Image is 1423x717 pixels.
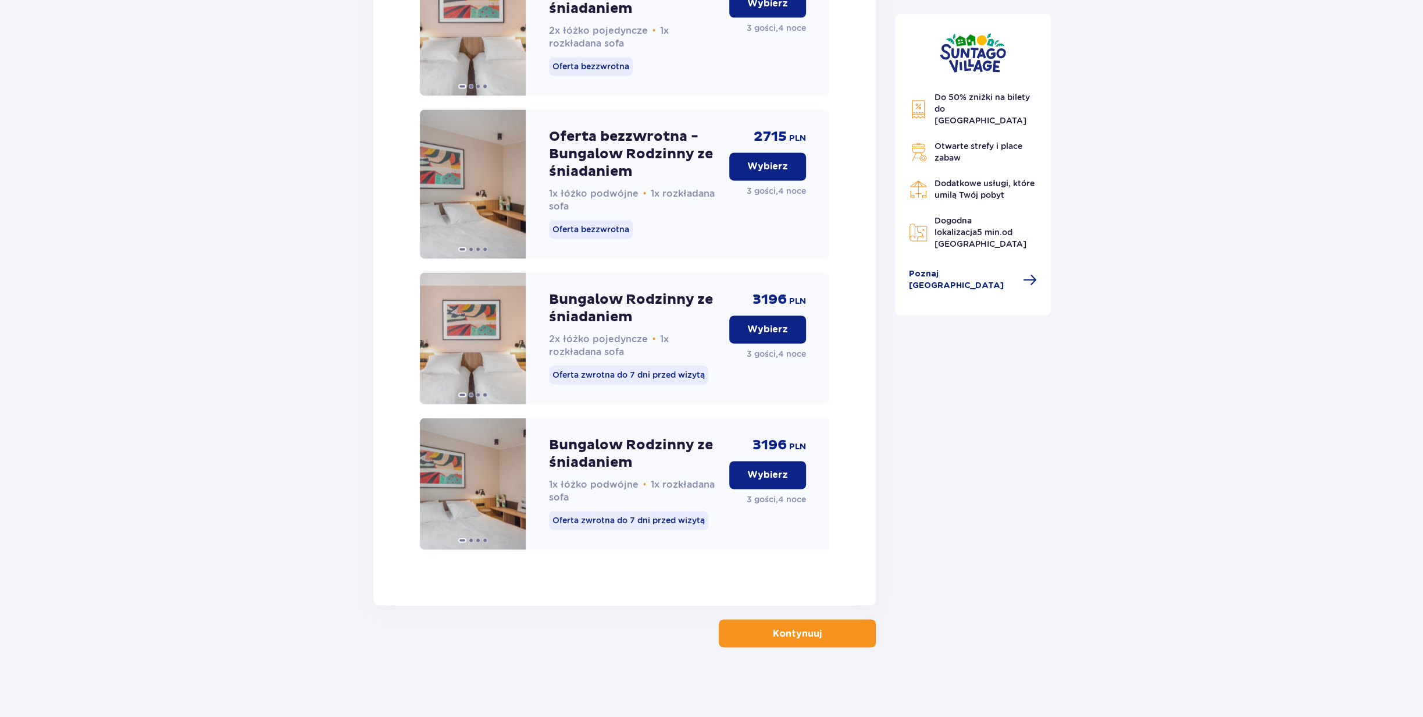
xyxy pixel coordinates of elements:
p: 3196 [752,436,787,454]
p: Wybierz [747,323,788,336]
p: Bungalow Rodzinny ze śniadaniem [549,291,721,326]
img: Oferta bezzwrotna - Bungalow Rodzinny ze śniadaniem [420,109,526,258]
p: Bungalow Rodzinny ze śniadaniem [549,436,721,471]
span: • [652,25,656,37]
img: Grill Icon [909,143,928,161]
p: PLN [789,441,806,453]
p: 3 gości , 4 noce [747,185,806,197]
button: Wybierz [729,315,806,343]
button: Wybierz [729,461,806,489]
span: 2x łóżko pojedyncze [549,333,648,345]
p: Oferta bezzwrotna [549,220,633,239]
p: 2715 [754,128,787,145]
span: Otwarte strefy i place zabaw [935,141,1022,162]
button: Kontynuuj [719,619,876,647]
span: • [643,188,647,200]
span: • [652,333,656,345]
span: 1x łóżko podwójne [549,479,639,490]
p: PLN [789,296,806,307]
span: 2x łóżko pojedyncze [549,25,648,36]
button: Wybierz [729,152,806,180]
img: Bungalow Rodzinny ze śniadaniem [420,272,526,404]
img: Discount Icon [909,100,928,119]
p: 3 gości , 4 noce [747,22,806,34]
span: Dodatkowe usługi, które umilą Twój pobyt [935,179,1035,200]
p: Oferta zwrotna do 7 dni przed wizytą [549,511,708,530]
span: 5 min. [977,228,1002,237]
img: Restaurant Icon [909,180,928,198]
p: 3 gości , 4 noce [747,494,806,505]
p: Oferta bezzwrotna - Bungalow Rodzinny ze śniadaniem [549,128,721,180]
p: Oferta bezzwrotna [549,57,633,76]
p: 3 gości , 4 noce [747,348,806,360]
p: Wybierz [747,468,788,481]
span: 1x łóżko podwójne [549,188,639,199]
a: Poznaj [GEOGRAPHIC_DATA] [909,268,1037,292]
p: Kontynuuj [773,627,822,640]
p: Oferta zwrotna do 7 dni przed wizytą [549,365,708,384]
span: • [643,479,647,491]
p: 3196 [752,291,787,308]
span: Poznaj [GEOGRAPHIC_DATA] [909,268,1016,292]
p: PLN [789,133,806,144]
span: Dogodna lokalizacja od [GEOGRAPHIC_DATA] [935,216,1026,249]
img: Bungalow Rodzinny ze śniadaniem [420,418,526,549]
p: Wybierz [747,160,788,173]
span: Do 50% zniżki na bilety do [GEOGRAPHIC_DATA] [935,93,1030,125]
img: Suntago Village [940,33,1006,73]
img: Map Icon [909,223,928,242]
